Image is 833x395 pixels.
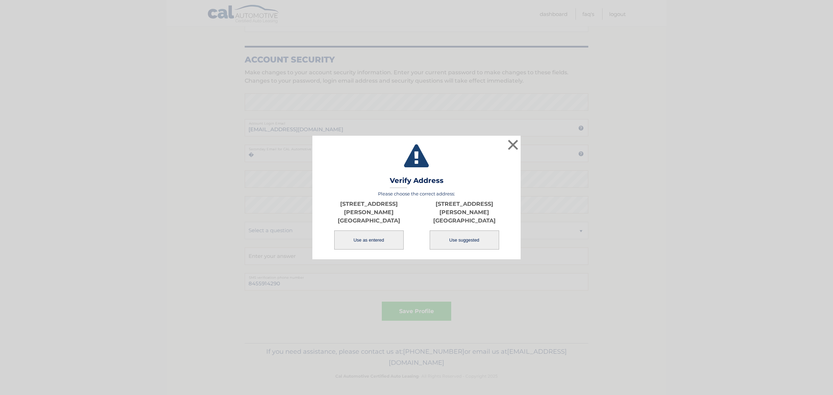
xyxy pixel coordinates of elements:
h3: Verify Address [390,176,444,188]
p: [STREET_ADDRESS] [PERSON_NAME][GEOGRAPHIC_DATA] [416,200,512,225]
div: Please choose the correct address: [321,191,512,250]
button: Use as entered [334,230,404,250]
button: Use suggested [430,230,499,250]
button: × [506,138,520,152]
p: [STREET_ADDRESS] [PERSON_NAME][GEOGRAPHIC_DATA] [321,200,416,225]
